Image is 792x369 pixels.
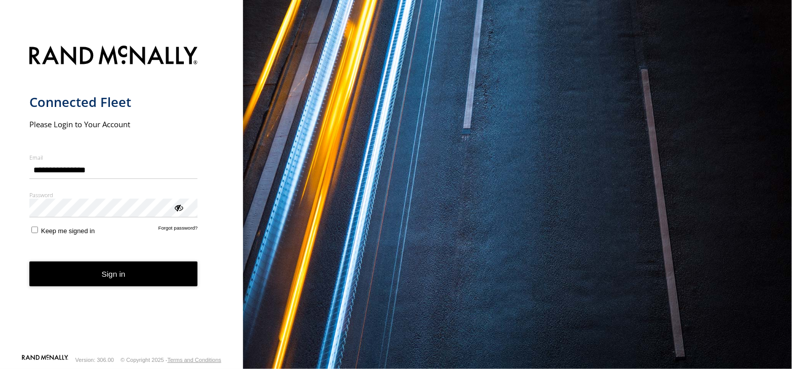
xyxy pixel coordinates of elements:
label: Password [29,191,198,199]
a: Forgot password? [159,225,198,235]
span: Keep me signed in [41,227,95,235]
input: Keep me signed in [31,227,38,233]
form: main [29,40,214,354]
div: ViewPassword [173,202,183,212]
img: Rand McNally [29,44,198,69]
h1: Connected Fleet [29,94,198,110]
label: Email [29,154,198,161]
div: © Copyright 2025 - [121,357,221,363]
h2: Please Login to Your Account [29,119,198,129]
div: Version: 306.00 [75,357,114,363]
button: Sign in [29,262,198,286]
a: Visit our Website [22,355,68,365]
a: Terms and Conditions [168,357,221,363]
